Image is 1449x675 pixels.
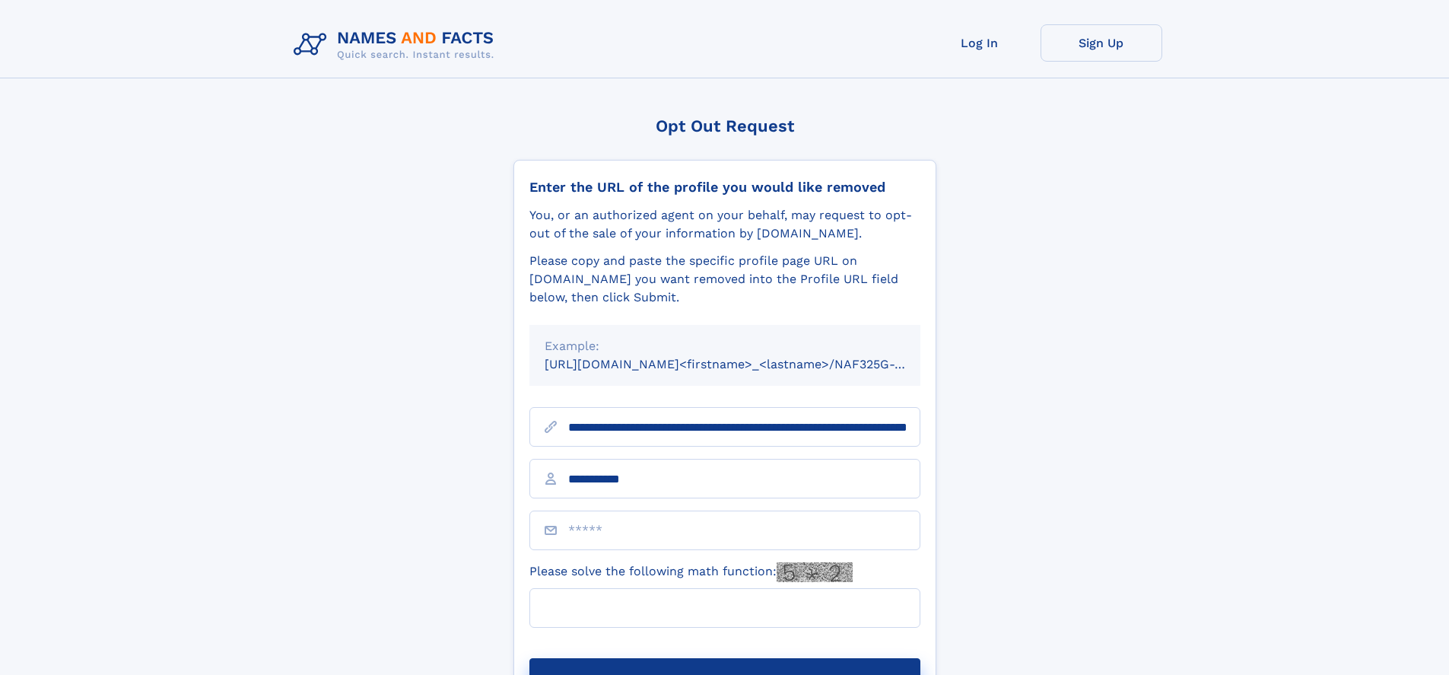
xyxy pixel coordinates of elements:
small: [URL][DOMAIN_NAME]<firstname>_<lastname>/NAF325G-xxxxxxxx [545,357,949,371]
img: Logo Names and Facts [288,24,507,65]
a: Sign Up [1041,24,1162,62]
div: You, or an authorized agent on your behalf, may request to opt-out of the sale of your informatio... [529,206,920,243]
div: Opt Out Request [513,116,936,135]
label: Please solve the following math function: [529,562,853,582]
div: Example: [545,337,905,355]
div: Enter the URL of the profile you would like removed [529,179,920,196]
div: Please copy and paste the specific profile page URL on [DOMAIN_NAME] you want removed into the Pr... [529,252,920,307]
a: Log In [919,24,1041,62]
